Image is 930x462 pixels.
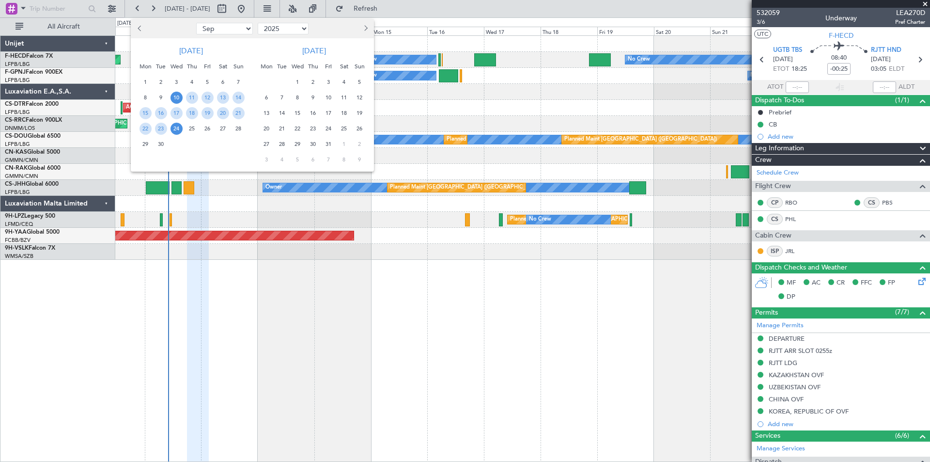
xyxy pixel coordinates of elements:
div: 16-10-2025 [305,105,321,121]
div: 8-9-2025 [138,90,153,105]
div: 14-10-2025 [274,105,290,121]
span: 28 [276,138,288,150]
div: Thu [184,59,200,74]
div: 13-10-2025 [259,105,274,121]
div: 28-10-2025 [274,136,290,152]
div: 6-9-2025 [215,74,231,90]
span: 18 [186,107,198,119]
select: Select month [196,23,253,34]
div: 1-9-2025 [138,74,153,90]
span: 5 [201,76,214,88]
div: 6-11-2025 [305,152,321,167]
div: 26-9-2025 [200,121,215,136]
span: 12 [201,92,214,104]
div: 2-9-2025 [153,74,169,90]
span: 14 [276,107,288,119]
div: 28-9-2025 [231,121,246,136]
div: 9-10-2025 [305,90,321,105]
span: 7 [323,154,335,166]
div: 23-9-2025 [153,121,169,136]
span: 2 [307,76,319,88]
div: Thu [305,59,321,74]
div: Wed [290,59,305,74]
span: 25 [186,123,198,135]
span: 27 [217,123,229,135]
span: 24 [170,123,183,135]
div: 9-9-2025 [153,90,169,105]
span: 8 [139,92,152,104]
div: 29-10-2025 [290,136,305,152]
div: 19-9-2025 [200,105,215,121]
div: 1-11-2025 [336,136,352,152]
span: 17 [323,107,335,119]
div: 31-10-2025 [321,136,336,152]
span: 9 [307,92,319,104]
div: 15-10-2025 [290,105,305,121]
div: 2-11-2025 [352,136,367,152]
span: 19 [201,107,214,119]
span: 4 [338,76,350,88]
select: Select year [258,23,309,34]
div: 24-10-2025 [321,121,336,136]
div: 4-11-2025 [274,152,290,167]
span: 12 [354,92,366,104]
span: 1 [292,76,304,88]
span: 14 [232,92,245,104]
span: 1 [139,76,152,88]
div: 30-10-2025 [305,136,321,152]
span: 10 [323,92,335,104]
div: 3-9-2025 [169,74,184,90]
span: 4 [186,76,198,88]
span: 3 [170,76,183,88]
span: 7 [232,76,245,88]
div: 23-10-2025 [305,121,321,136]
div: 27-9-2025 [215,121,231,136]
div: 17-10-2025 [321,105,336,121]
span: 6 [217,76,229,88]
div: 18-9-2025 [184,105,200,121]
div: 5-9-2025 [200,74,215,90]
div: 25-10-2025 [336,121,352,136]
div: 2-10-2025 [305,74,321,90]
div: 10-10-2025 [321,90,336,105]
div: 20-9-2025 [215,105,231,121]
span: 23 [307,123,319,135]
div: 11-9-2025 [184,90,200,105]
div: 5-10-2025 [352,74,367,90]
button: Previous month [135,21,145,36]
span: 5 [292,154,304,166]
span: 20 [217,107,229,119]
div: 8-11-2025 [336,152,352,167]
div: 12-9-2025 [200,90,215,105]
span: 9 [155,92,167,104]
div: 3-11-2025 [259,152,274,167]
span: 17 [170,107,183,119]
button: Next month [360,21,371,36]
span: 5 [354,76,366,88]
span: 23 [155,123,167,135]
div: 7-11-2025 [321,152,336,167]
span: 4 [276,154,288,166]
span: 18 [338,107,350,119]
div: 19-10-2025 [352,105,367,121]
div: 24-9-2025 [169,121,184,136]
span: 16 [307,107,319,119]
div: Tue [153,59,169,74]
div: Mon [138,59,153,74]
div: 1-10-2025 [290,74,305,90]
div: Tue [274,59,290,74]
div: 9-11-2025 [352,152,367,167]
div: 25-9-2025 [184,121,200,136]
div: 22-9-2025 [138,121,153,136]
span: 13 [261,107,273,119]
div: 7-10-2025 [274,90,290,105]
div: 29-9-2025 [138,136,153,152]
span: 29 [139,138,152,150]
span: 16 [155,107,167,119]
span: 19 [354,107,366,119]
div: 14-9-2025 [231,90,246,105]
div: 12-10-2025 [352,90,367,105]
div: 3-10-2025 [321,74,336,90]
div: 20-10-2025 [259,121,274,136]
div: 22-10-2025 [290,121,305,136]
